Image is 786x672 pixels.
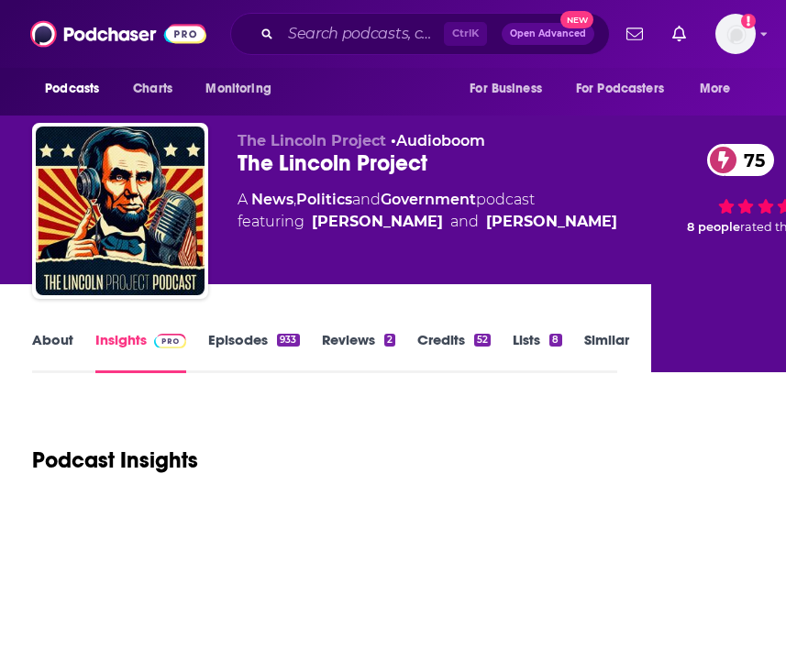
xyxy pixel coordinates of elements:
a: Show notifications dropdown [665,18,693,50]
h1: Podcast Insights [32,446,198,474]
span: For Business [470,76,542,102]
span: Open Advanced [510,29,586,39]
span: and [450,211,479,233]
span: Ctrl K [444,22,487,46]
a: About [32,331,73,373]
a: 75 [707,144,774,176]
button: open menu [457,72,565,106]
img: Podchaser - Follow, Share and Rate Podcasts [30,17,206,51]
span: The Lincoln Project [238,132,386,149]
a: InsightsPodchaser Pro [95,331,186,373]
div: A podcast [238,189,617,233]
a: Show notifications dropdown [619,18,650,50]
a: Reviews2 [322,331,395,373]
div: 8 [549,334,561,347]
div: 933 [277,334,299,347]
a: Lists8 [513,331,561,373]
span: Podcasts [45,76,99,102]
div: Search podcasts, credits, & more... [230,13,610,55]
button: open menu [687,72,754,106]
span: 8 people [687,220,740,234]
a: Politics [296,191,352,208]
a: News [251,191,293,208]
svg: Add a profile image [741,14,756,28]
button: Open AdvancedNew [502,23,594,45]
span: , [293,191,296,208]
a: Government [381,191,476,208]
span: • [391,132,485,149]
a: [PERSON_NAME] [312,211,443,233]
span: and [352,191,381,208]
a: Credits52 [417,331,491,373]
a: Audioboom [396,132,485,149]
div: 2 [384,334,395,347]
button: Show profile menu [715,14,756,54]
img: Podchaser Pro [154,334,186,348]
input: Search podcasts, credits, & more... [281,19,444,49]
img: User Profile [715,14,756,54]
div: 52 [474,334,491,347]
a: Similar [584,331,629,373]
a: Episodes933 [208,331,299,373]
span: More [700,76,731,102]
button: open menu [564,72,691,106]
span: For Podcasters [576,76,664,102]
img: The Lincoln Project [36,127,205,295]
span: 75 [725,144,774,176]
a: [PERSON_NAME] [486,211,617,233]
span: New [560,11,593,28]
span: Logged in as calellac [715,14,756,54]
a: Charts [121,72,183,106]
span: Monitoring [205,76,271,102]
button: open menu [32,72,123,106]
span: featuring [238,211,617,233]
button: open menu [193,72,294,106]
span: Charts [133,76,172,102]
